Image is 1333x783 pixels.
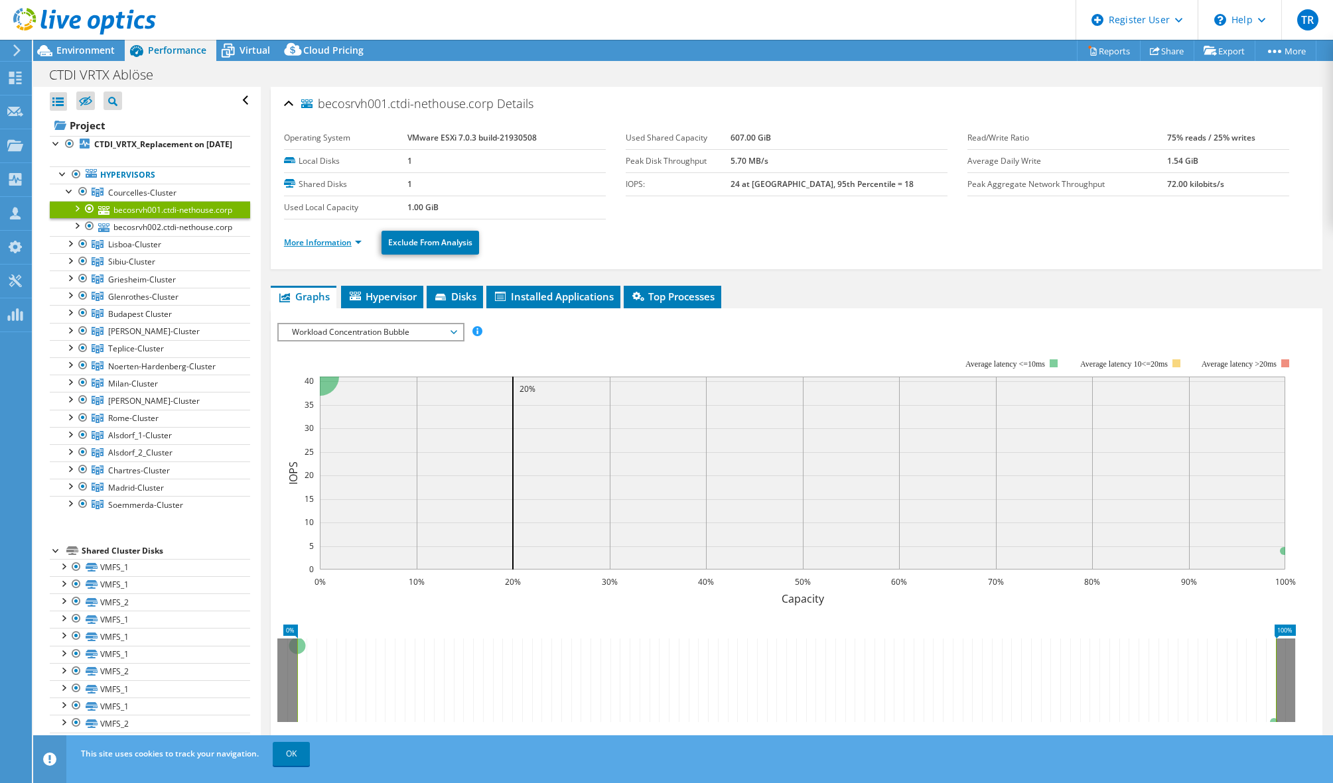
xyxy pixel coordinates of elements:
a: VMFS_1 [50,697,250,715]
span: Top Processes [630,290,715,303]
a: Soemmerda-Cluster [50,496,250,513]
text: 10 [305,516,314,528]
span: Disks [433,290,476,303]
b: 5.70 MB/s [731,155,768,166]
a: Sibiu-Cluster [50,253,250,271]
b: 1 [407,155,412,166]
a: More [1255,40,1316,61]
text: Average latency >20ms [1202,359,1277,369]
a: VMFS_1 [50,559,250,576]
a: Milan-Cluster [50,375,250,392]
a: Chartres-Cluster [50,461,250,479]
span: Details [497,95,533,111]
a: VMFS_1 [50,646,250,663]
tspan: Average latency <=10ms [965,359,1045,369]
span: Lisboa-Cluster [108,239,161,250]
span: Workload Concentration Bubble [285,324,456,340]
text: 40% [698,576,714,587]
label: IOPS: [626,178,731,191]
text: 70% [988,576,1004,587]
text: 100% [1275,576,1295,587]
span: becosrvh001.ctdi-nethouse.corp [301,97,494,111]
a: Griesheim-Cluster [50,271,250,288]
label: Peak Disk Throughput [626,154,731,168]
text: 30 [305,422,314,434]
a: VMFS_1 [50,628,250,645]
a: Rome-Cluster [50,410,250,427]
a: Teplice-Cluster [50,340,250,357]
text: 0% [314,576,325,587]
h1: CTDI VRTX Ablöse [43,68,174,82]
text: 0 [309,564,314,575]
a: Share [1140,40,1194,61]
span: TR [1297,9,1318,30]
a: VMFS_1 [50,576,250,593]
a: Exclude From Analysis [382,231,479,255]
label: Used Local Capacity [284,201,408,214]
text: 5 [309,540,314,552]
span: Hypervisor [348,290,417,303]
div: Shared Cluster Disks [82,543,250,559]
b: 72.00 kilobits/s [1167,178,1224,190]
a: VMFS_2 [50,715,250,732]
a: VMFS_1 [50,733,250,750]
a: Reports [1077,40,1141,61]
label: Peak Aggregate Network Throughput [967,178,1167,191]
span: Budapest Cluster [108,308,172,320]
a: OK [273,742,310,766]
b: VMware ESXi 7.0.3 build-21930508 [407,132,537,143]
a: More Information [284,237,362,248]
span: Performance [148,44,206,56]
text: 10% [409,576,425,587]
span: [PERSON_NAME]-Cluster [108,395,200,406]
text: 60% [891,576,907,587]
a: Noerten-Hardenberg-Cluster [50,357,250,375]
text: 80% [1084,576,1100,587]
span: Griesheim-Cluster [108,274,176,285]
label: Used Shared Capacity [626,131,731,145]
text: 50% [795,576,811,587]
a: becosrvh001.ctdi-nethouse.corp [50,201,250,218]
text: 20% [520,383,535,394]
b: 607.00 GiB [731,132,771,143]
span: Graphs [277,290,330,303]
a: Budapest Cluster [50,305,250,322]
span: Milan-Cluster [108,378,158,389]
span: This site uses cookies to track your navigation. [81,748,259,759]
a: Export [1194,40,1255,61]
a: VMFS_1 [50,611,250,628]
a: Madrid-Cluster [50,479,250,496]
span: Teplice-Cluster [108,343,164,354]
label: Local Disks [284,154,408,168]
text: 40 [305,375,314,387]
a: becosrvh002.ctdi-nethouse.corp [50,218,250,235]
span: Alsdorf_1-Cluster [108,430,172,441]
a: Alsdorf_2_Cluster [50,444,250,461]
span: Installed Applications [493,290,614,303]
a: Courcelles-Cluster [50,184,250,201]
span: Virtual [240,44,270,56]
label: Shared Disks [284,178,408,191]
span: Noerten-Hardenberg-Cluster [108,361,216,372]
b: 75% reads / 25% writes [1167,132,1255,143]
label: Average Daily Write [967,154,1167,168]
span: Soemmerda-Cluster [108,499,183,511]
a: CTDI_VRTX_Replacement on [DATE] [50,136,250,153]
a: VMFS_2 [50,663,250,680]
label: Operating System [284,131,408,145]
span: Alsdorf_2_Cluster [108,447,173,458]
b: CTDI_VRTX_Replacement on [DATE] [94,139,232,150]
svg: \n [1214,14,1226,26]
a: Lisboa-Cluster [50,236,250,253]
a: Alsdorf_1-Cluster [50,427,250,444]
b: 1.00 GiB [407,202,439,213]
b: 1 [407,178,412,190]
text: Capacity [781,591,824,606]
text: 25 [305,446,314,457]
b: 24 at [GEOGRAPHIC_DATA], 95th Percentile = 18 [731,178,914,190]
tspan: Average latency 10<=20ms [1080,359,1168,369]
text: 15 [305,493,314,505]
text: 90% [1181,576,1197,587]
span: Glenrothes-Cluster [108,291,178,302]
a: VMFS_2 [50,593,250,611]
